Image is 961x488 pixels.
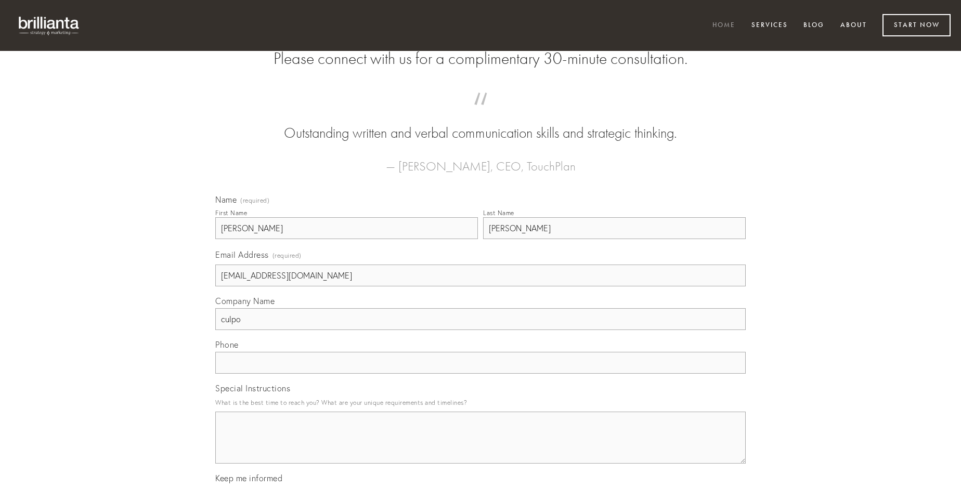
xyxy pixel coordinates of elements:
[215,395,746,410] p: What is the best time to reach you? What are your unique requirements and timelines?
[272,248,302,262] span: (required)
[240,197,269,204] span: (required)
[232,103,729,143] blockquote: Outstanding written and verbal communication skills and strategic thinking.
[215,296,275,306] span: Company Name
[834,17,874,34] a: About
[745,17,795,34] a: Services
[483,209,514,217] div: Last Name
[215,194,237,205] span: Name
[215,383,290,393] span: Special Instructions
[232,143,729,177] figcaption: — [PERSON_NAME], CEO, TouchPlan
[232,103,729,123] span: “
[882,14,951,36] a: Start Now
[215,249,269,260] span: Email Address
[215,473,282,483] span: Keep me informed
[215,209,247,217] div: First Name
[706,17,742,34] a: Home
[10,10,88,41] img: brillianta - research, strategy, marketing
[215,49,746,69] h2: Please connect with us for a complimentary 30-minute consultation.
[797,17,831,34] a: Blog
[215,339,239,350] span: Phone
